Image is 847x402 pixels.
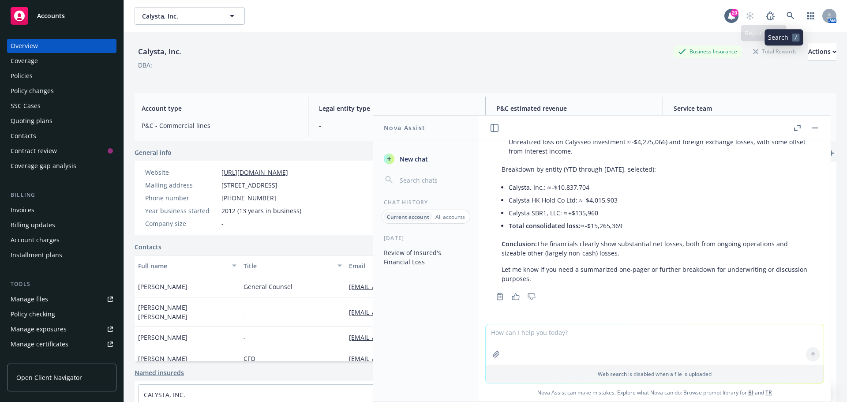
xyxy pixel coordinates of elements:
[145,193,218,203] div: Phone number
[349,261,508,271] div: Email
[349,354,459,363] a: [EMAIL_ADDRESS][DOMAIN_NAME]
[11,39,38,53] div: Overview
[11,248,62,262] div: Installment plans
[145,206,218,215] div: Year business started
[7,129,116,143] a: Contacts
[7,248,116,262] a: Installment plans
[7,54,116,68] a: Coverage
[7,159,116,173] a: Coverage gap analysis
[482,383,827,402] span: Nova Assist can make mistakes. Explore what Nova can do: Browse prompt library for and
[491,370,818,378] p: Web search is disabled when a file is uploaded
[11,114,52,128] div: Quoting plans
[349,308,459,316] a: [EMAIL_ADDRESS][DOMAIN_NAME]
[502,265,808,283] p: Let me know if you need a summarized one-pager or further breakdown for underwriting or discussio...
[221,168,288,177] a: [URL][DOMAIN_NAME]
[138,333,187,342] span: [PERSON_NAME]
[502,239,808,258] p: The financials clearly show substantial net losses, both from ongoing operations and sizeable oth...
[384,123,425,132] h1: Nova Assist
[135,7,245,25] button: Calysta, Inc.
[509,219,808,232] li: ≈ -$15,265,369
[135,242,161,252] a: Contacts
[509,194,808,207] li: Calysta HK Hold Co Ltd: ≈ -$4,015,903
[802,7,820,25] a: Switch app
[221,193,276,203] span: [PHONE_NUMBER]
[144,391,185,399] a: CALYSTA, INC.
[525,290,539,303] button: Thumbs down
[435,213,465,221] p: All accounts
[240,255,345,276] button: Title
[7,307,116,321] a: Policy checking
[135,46,185,57] div: Calysta, Inc.
[142,121,297,130] span: P&C - Commercial lines
[11,337,68,351] div: Manage certificates
[782,7,799,25] a: Search
[135,368,184,377] a: Named insureds
[496,104,652,113] span: P&C estimated revenue
[11,352,55,366] div: Manage claims
[319,104,475,113] span: Legal entity type
[765,389,772,396] a: TR
[221,180,277,190] span: [STREET_ADDRESS]
[387,213,429,221] p: Current account
[244,282,292,291] span: General Counsel
[11,292,48,306] div: Manage files
[7,233,116,247] a: Account charges
[7,292,116,306] a: Manage files
[7,191,116,199] div: Billing
[674,46,742,57] div: Business Insurance
[11,99,41,113] div: SSC Cases
[7,322,116,336] span: Manage exposures
[761,7,779,25] a: Report a Bug
[398,174,468,186] input: Search chats
[145,168,218,177] div: Website
[749,46,801,57] div: Total Rewards
[221,206,301,215] span: 2012 (13 years in business)
[7,352,116,366] a: Manage claims
[138,282,187,291] span: [PERSON_NAME]
[11,322,67,336] div: Manage exposures
[7,84,116,98] a: Policy changes
[11,307,55,321] div: Policy checking
[11,218,55,232] div: Billing updates
[349,333,459,342] a: [EMAIL_ADDRESS][DOMAIN_NAME]
[11,84,54,98] div: Policy changes
[509,207,808,219] li: Calysta SBR1, LLC: ≈ +$135,960
[16,373,82,382] span: Open Client Navigator
[11,233,60,247] div: Account charges
[748,389,753,396] a: BI
[7,4,116,28] a: Accounts
[349,282,459,291] a: [EMAIL_ADDRESS][DOMAIN_NAME]
[373,199,479,206] div: Chat History
[7,337,116,351] a: Manage certificates
[221,219,224,228] span: -
[138,60,154,70] div: DBA: -
[808,43,836,60] button: Actions
[731,9,738,17] div: 20
[319,121,475,130] span: -
[509,126,808,158] li: About -$8,262,101 YTD, primarily from unrealized investment losses (e.g., Unrealized loss on Caly...
[7,99,116,113] a: SSC Cases
[7,144,116,158] a: Contract review
[142,104,297,113] span: Account type
[509,222,581,230] span: Total consolidated loss:
[7,218,116,232] a: Billing updates
[138,261,227,271] div: Full name
[11,203,34,217] div: Invoices
[138,303,236,321] span: [PERSON_NAME] [PERSON_NAME]
[380,245,472,269] button: Review of Insured's Financial Loss
[7,39,116,53] a: Overview
[145,180,218,190] div: Mailing address
[11,144,57,158] div: Contract review
[138,354,187,363] span: [PERSON_NAME]
[674,104,829,113] span: Service team
[11,129,36,143] div: Contacts
[7,69,116,83] a: Policies
[496,293,504,301] svg: Copy to clipboard
[244,308,246,317] span: -
[11,69,33,83] div: Policies
[37,12,65,19] span: Accounts
[7,203,116,217] a: Invoices
[502,240,537,248] span: Conclusion:
[826,148,836,158] a: add
[142,11,218,21] span: Calysta, Inc.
